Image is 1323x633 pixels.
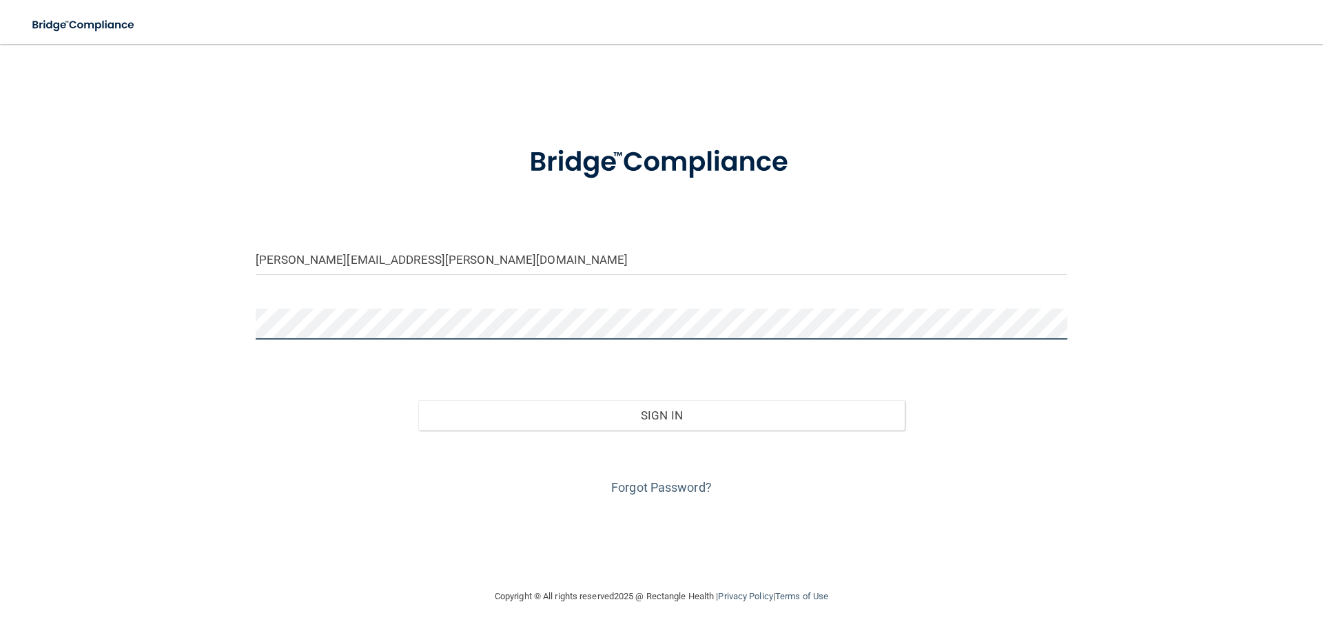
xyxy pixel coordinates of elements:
[21,11,147,39] img: bridge_compliance_login_screen.278c3ca4.svg
[418,400,905,430] button: Sign In
[611,480,712,495] a: Forgot Password?
[256,244,1067,275] input: Email
[718,591,772,601] a: Privacy Policy
[501,127,822,198] img: bridge_compliance_login_screen.278c3ca4.svg
[410,574,913,619] div: Copyright © All rights reserved 2025 @ Rectangle Health | |
[775,591,828,601] a: Terms of Use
